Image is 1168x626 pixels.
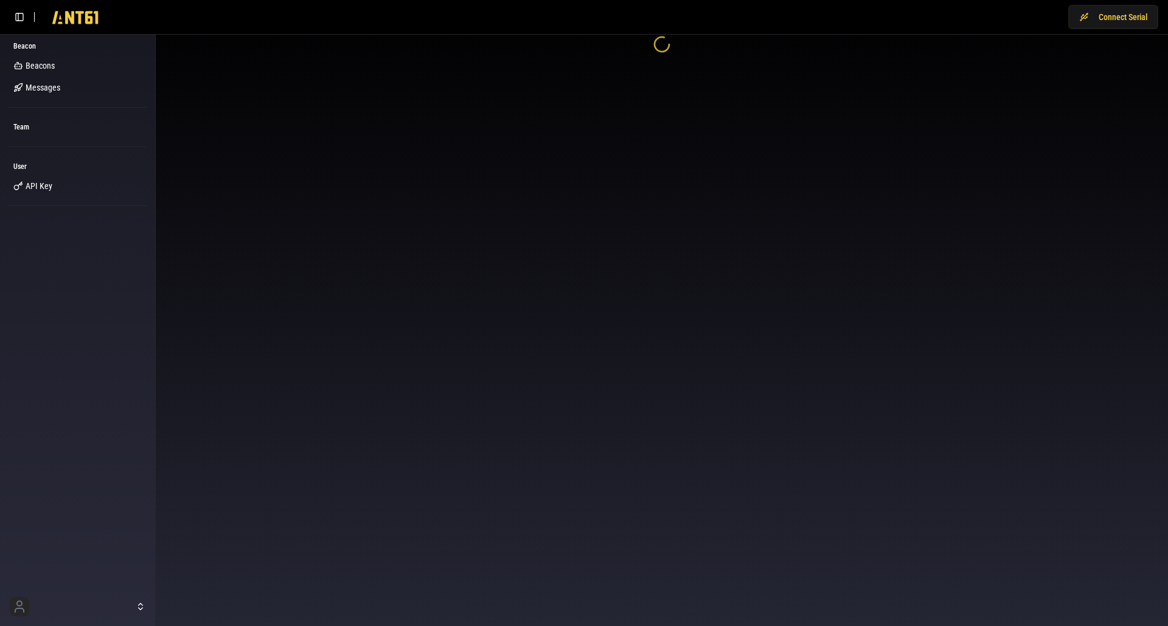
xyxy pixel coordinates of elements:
span: Messages [26,81,60,94]
span: API Key [26,180,52,192]
a: API Key [9,176,147,196]
a: Beacons [9,56,147,75]
div: User [9,157,147,176]
div: Team [9,117,147,137]
a: Messages [9,78,147,97]
button: Connect Serial [1068,5,1158,29]
div: Beacon [9,36,147,56]
span: Beacons [26,60,55,72]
